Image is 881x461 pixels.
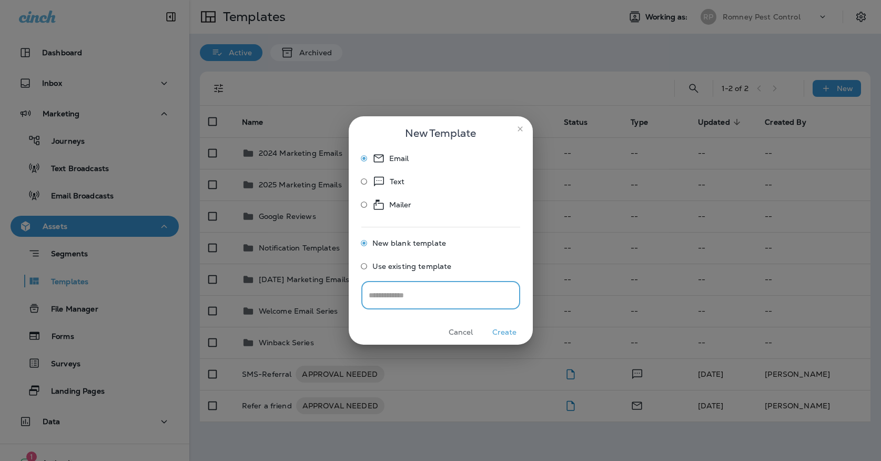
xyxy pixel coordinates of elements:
[390,175,405,188] p: Text
[372,239,447,247] span: New blank template
[512,121,529,137] button: close
[372,262,452,270] span: Use existing template
[441,324,481,340] button: Cancel
[389,152,409,165] p: Email
[405,125,476,142] span: New Template
[389,198,412,211] p: Mailer
[485,324,524,340] button: Create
